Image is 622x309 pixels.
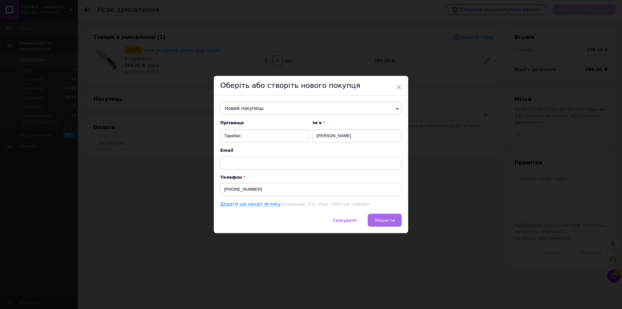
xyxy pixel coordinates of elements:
[313,129,402,142] input: Наприклад: Іван
[220,183,402,196] input: +38 096 0000000
[313,120,402,126] span: Ім'я
[368,214,402,227] button: Зберегти
[326,214,363,227] button: Скасувати
[214,76,408,96] div: Оберіть або створіть нового покупця
[220,102,402,115] span: Новий покупець
[374,218,395,223] span: Зберегти
[220,129,309,142] input: Наприклад: Іванов
[220,120,309,126] span: Прізвище
[281,202,370,207] span: наприклад, ICQ, Viber, Робочий телефон
[220,201,281,207] a: Додати ще канал зв'язку
[333,218,356,223] span: Скасувати
[220,148,402,153] span: Email
[220,175,402,180] p: Телефон
[396,82,402,93] span: ×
